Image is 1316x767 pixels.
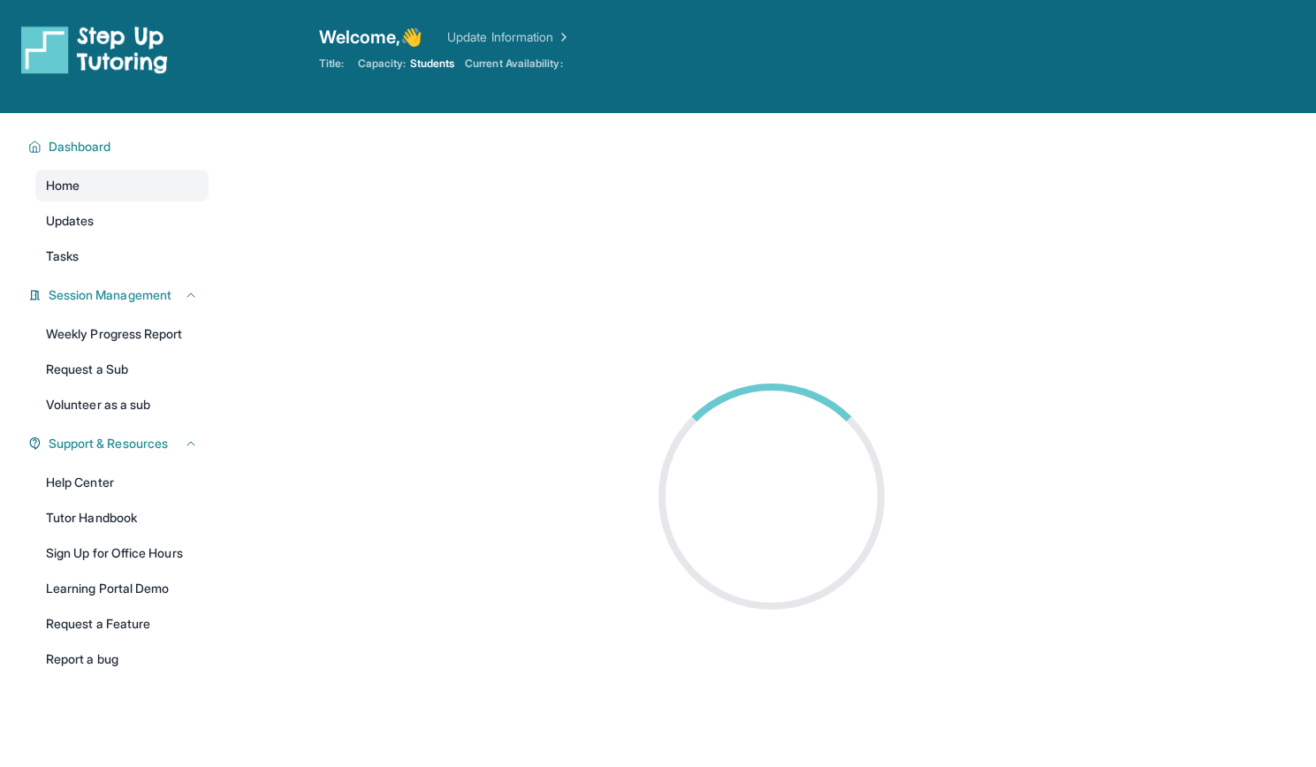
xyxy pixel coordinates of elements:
[35,240,209,272] a: Tasks
[35,502,209,534] a: Tutor Handbook
[35,389,209,421] a: Volunteer as a sub
[35,353,209,385] a: Request a Sub
[35,205,209,237] a: Updates
[49,286,171,304] span: Session Management
[358,57,407,71] span: Capacity:
[46,177,80,194] span: Home
[49,435,168,452] span: Support & Resources
[42,286,198,304] button: Session Management
[553,28,571,46] img: Chevron Right
[35,537,209,569] a: Sign Up for Office Hours
[35,170,209,201] a: Home
[42,435,198,452] button: Support & Resources
[410,57,455,71] span: Students
[42,138,198,156] button: Dashboard
[21,25,168,74] img: logo
[35,467,209,498] a: Help Center
[46,247,79,265] span: Tasks
[35,573,209,604] a: Learning Portal Demo
[46,212,95,230] span: Updates
[35,318,209,350] a: Weekly Progress Report
[35,608,209,640] a: Request a Feature
[447,28,571,46] a: Update Information
[319,25,423,49] span: Welcome, 👋
[465,57,562,71] span: Current Availability:
[35,643,209,675] a: Report a bug
[49,138,111,156] span: Dashboard
[319,57,344,71] span: Title:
